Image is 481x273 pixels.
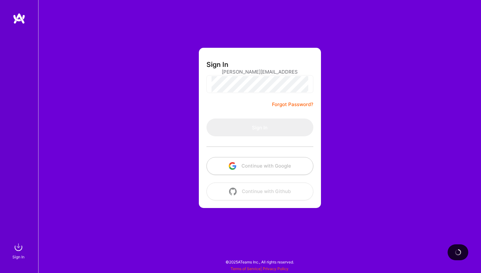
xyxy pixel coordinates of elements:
[12,241,25,254] img: sign in
[222,64,298,80] input: Email...
[263,266,289,271] a: Privacy Policy
[12,254,24,260] div: Sign In
[38,254,481,270] div: © 2025 ATeams Inc., All rights reserved.
[231,266,261,271] a: Terms of Service
[229,188,237,195] img: icon
[272,101,313,108] a: Forgot Password?
[206,157,313,175] button: Continue with Google
[229,162,236,170] img: icon
[13,241,25,260] a: sign inSign In
[231,266,289,271] span: |
[13,13,25,24] img: logo
[206,183,313,200] button: Continue with Github
[206,61,228,68] h3: Sign In
[454,248,462,256] img: loading
[206,119,313,136] button: Sign In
